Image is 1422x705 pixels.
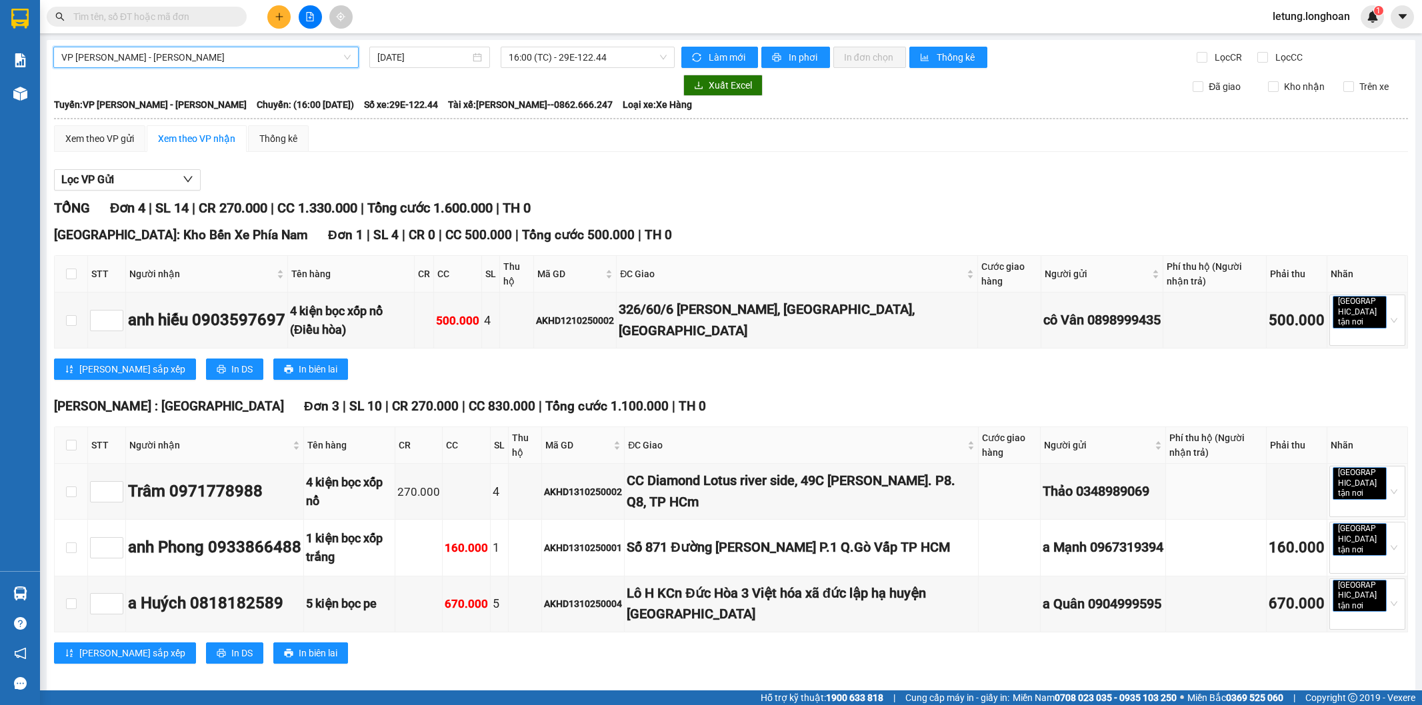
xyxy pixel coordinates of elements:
div: 670.000 [1269,592,1325,616]
td: AKHD1310250002 [542,464,625,520]
img: logo-vxr [11,9,29,29]
span: search [55,12,65,21]
th: Phải thu [1267,256,1327,293]
span: | [1293,690,1295,705]
span: Người gửi [1044,438,1152,452]
button: printerIn DS [206,642,263,664]
span: Tổng cước 1.100.000 [545,398,669,414]
span: download [694,81,703,91]
span: printer [284,648,293,659]
div: a Quân 0904999595 [1043,594,1163,614]
span: | [539,398,542,414]
span: SL 14 [155,200,189,216]
button: printerIn DS [206,358,263,380]
span: CR 270.000 [199,200,267,216]
span: ⚪️ [1180,695,1184,700]
th: STT [88,427,126,464]
span: printer [217,648,226,659]
div: anh hiếu 0903597697 [128,308,285,333]
span: [GEOGRAPHIC_DATA] tận nơi [1333,523,1387,556]
th: Tên hàng [288,256,415,293]
span: Đơn 1 [328,227,363,243]
span: | [402,227,405,243]
span: In biên lai [299,646,337,660]
span: [PERSON_NAME] : [GEOGRAPHIC_DATA] [54,398,284,414]
strong: 1900 633 818 [826,692,883,703]
span: TH 0 [503,200,531,216]
span: Loại xe: Xe Hàng [623,97,692,112]
span: Làm mới [709,50,747,65]
span: close [1365,546,1372,553]
span: TH 0 [645,227,672,243]
th: STT [88,256,126,293]
div: Lô H KCn Đức Hòa 3 Việt hóa xã đức lập hạ huyện [GEOGRAPHIC_DATA] [627,583,976,625]
button: printerIn biên lai [273,642,348,664]
span: question-circle [14,617,27,630]
div: Nhãn [1331,438,1404,452]
span: notification [14,647,27,660]
div: a Huých 0818182589 [128,591,301,616]
span: | [385,398,389,414]
span: | [149,200,152,216]
span: | [893,690,895,705]
img: icon-new-feature [1367,11,1379,23]
span: TỔNG [54,200,90,216]
span: Trên xe [1354,79,1394,94]
div: 326/60/6 [PERSON_NAME], [GEOGRAPHIC_DATA], [GEOGRAPHIC_DATA] [619,299,975,341]
span: | [192,200,195,216]
div: Thống kê [259,131,297,146]
div: Số 871 Đường [PERSON_NAME] P.1 Q.Gò Vấp TP HCM [627,537,976,558]
span: VP An khánh - Kho HN [61,47,351,67]
span: printer [217,364,226,375]
td: AKHD1210250002 [534,293,617,349]
th: Cước giao hàng [978,256,1041,293]
span: message [14,677,27,690]
button: sort-ascending[PERSON_NAME] sắp xếp [54,642,196,664]
span: [GEOGRAPHIC_DATA] tận nơi [1333,467,1387,500]
span: In DS [231,362,253,376]
span: [PERSON_NAME] sắp xếp [79,646,185,660]
span: TH 0 [679,398,706,414]
div: 160.000 [445,539,488,557]
span: Lọc CR [1209,50,1244,65]
span: bar-chart [920,53,931,63]
div: 4 kiện bọc xốp nổ [306,473,393,511]
span: | [672,398,675,414]
div: Trâm 0971778988 [128,479,301,504]
div: 1 kiện bọc xốp trắng [306,529,393,567]
span: plus [275,12,284,21]
th: CC [434,256,482,293]
span: Người nhận [129,438,290,452]
span: Tài xế: [PERSON_NAME]--0862.666.247 [448,97,613,112]
div: Nhãn [1331,267,1404,281]
span: ĐC Giao [620,267,964,281]
div: AKHD1310250004 [544,596,622,611]
span: Người gửi [1045,267,1149,281]
th: CR [395,427,443,464]
button: In đơn chọn [833,47,906,68]
th: CC [443,427,491,464]
span: | [361,200,364,216]
td: AKHD1310250001 [542,520,625,576]
span: Xuất Excel [709,78,752,93]
div: cô Vân 0898999435 [1043,310,1161,331]
img: warehouse-icon [13,586,27,600]
div: 270.000 [397,483,440,501]
span: | [343,398,346,414]
div: 4 kiện bọc xốp nổ (Điều hòa) [290,302,412,340]
span: Số xe: 29E-122.44 [364,97,438,112]
span: CR 0 [409,227,435,243]
span: letung.longhoan [1262,8,1361,25]
input: Tìm tên, số ĐT hoặc mã đơn [73,9,231,24]
span: Đơn 3 [304,398,339,414]
span: aim [336,12,345,21]
span: CC 830.000 [469,398,535,414]
span: Thống kê [937,50,977,65]
span: | [439,227,442,243]
td: AKHD1310250004 [542,576,625,632]
div: 670.000 [445,595,488,613]
div: Xem theo VP gửi [65,131,134,146]
div: 500.000 [436,312,479,330]
span: In DS [231,646,253,660]
img: solution-icon [13,53,27,67]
